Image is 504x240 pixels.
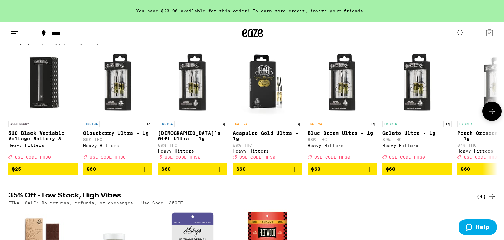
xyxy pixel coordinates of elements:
[308,130,377,136] p: Blue Dream Ultra - 1g
[382,48,452,163] a: Open page for Gelato Ultra - 1g from Heavy Hitters
[233,48,302,117] img: Heavy Hitters - Acapulco Gold Ultra - 1g
[233,48,302,163] a: Open page for Acapulco Gold Ultra - 1g from Heavy Hitters
[233,143,302,147] p: 89% THC
[389,155,425,160] span: USE CODE HH30
[308,163,377,175] button: Add to bag
[8,143,78,147] div: Heavy Hitters
[382,121,399,127] p: HYBRID
[158,130,227,141] p: [DEMOGRAPHIC_DATA]'s Gift Ultra - 1g
[233,130,302,141] p: Acapulco Gold Ultra - 1g
[161,166,171,172] span: $60
[158,48,227,117] img: Heavy Hitters - God's Gift Ultra - 1g
[308,121,324,127] p: SATIVA
[12,166,21,172] span: $25
[158,163,227,175] button: Add to bag
[8,130,78,141] p: 510 Black Variable Voltage Battery & Charger
[8,163,78,175] button: Add to bag
[83,48,152,117] img: Heavy Hitters - Cloudberry Ultra - 1g
[233,163,302,175] button: Add to bag
[8,192,462,201] h2: 35% Off - Low Stock, High Vibes
[382,137,452,142] p: 89% THC
[382,143,452,148] div: Heavy Hitters
[369,121,377,127] p: 1g
[144,121,152,127] p: 1g
[83,137,152,142] p: 89% THC
[15,155,51,160] span: USE CODE HH30
[8,121,31,127] p: ACCESSORY
[158,121,175,127] p: INDICA
[382,130,452,136] p: Gelato Ultra - 1g
[459,219,497,237] iframe: Opens a widget where you can find more information
[477,192,496,201] a: (4)
[308,48,377,163] a: Open page for Blue Dream Ultra - 1g from Heavy Hitters
[219,121,227,127] p: 1g
[83,163,152,175] button: Add to bag
[308,137,377,142] p: 88% THC
[165,155,201,160] span: USE CODE HH30
[464,155,500,160] span: USE CODE HH30
[83,48,152,163] a: Open page for Cloudberry Ultra - 1g from Heavy Hitters
[239,155,275,160] span: USE CODE HH30
[308,9,368,13] span: invite your friends.
[83,143,152,148] div: Heavy Hitters
[8,48,78,117] img: Heavy Hitters - 510 Black Variable Voltage Battery & Charger
[90,155,126,160] span: USE CODE HH30
[314,155,350,160] span: USE CODE HH30
[233,121,249,127] p: SATIVA
[8,201,183,205] p: FINAL SALE: No returns, refunds, or exchanges - Use Code: 35OFF
[386,166,395,172] span: $60
[382,48,452,117] img: Heavy Hitters - Gelato Ultra - 1g
[158,143,227,147] p: 89% THC
[308,143,377,148] div: Heavy Hitters
[382,163,452,175] button: Add to bag
[158,48,227,163] a: Open page for God's Gift Ultra - 1g from Heavy Hitters
[83,130,152,136] p: Cloudberry Ultra - 1g
[294,121,302,127] p: 1g
[457,121,474,127] p: HYBRID
[8,48,78,163] a: Open page for 510 Black Variable Voltage Battery & Charger from Heavy Hitters
[136,9,308,13] span: You have $20.00 available for this order! To earn more credit,
[233,149,302,153] div: Heavy Hitters
[236,166,246,172] span: $60
[311,166,320,172] span: $60
[158,149,227,153] div: Heavy Hitters
[87,166,96,172] span: $60
[308,48,377,117] img: Heavy Hitters - Blue Dream Ultra - 1g
[461,166,470,172] span: $60
[83,121,100,127] p: INDICA
[443,121,452,127] p: 1g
